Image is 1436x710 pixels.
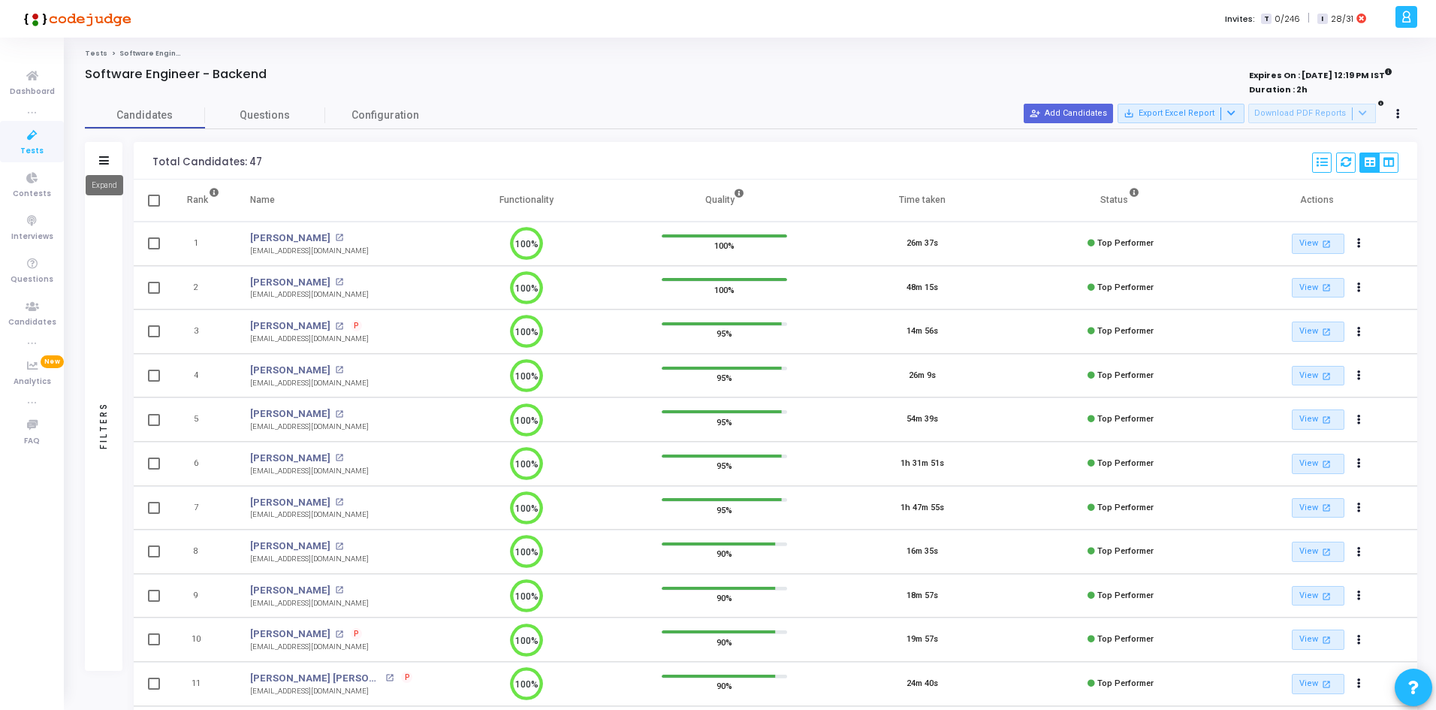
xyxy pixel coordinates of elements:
td: 4 [171,354,235,398]
mat-icon: open_in_new [1320,678,1333,690]
span: Questions [11,273,53,286]
span: Software Engineer - Backend [119,49,230,58]
div: 16m 35s [907,545,938,558]
span: 90% [716,546,732,561]
a: View [1292,409,1344,430]
div: Time taken [899,192,946,208]
span: Top Performer [1097,678,1154,688]
span: Contests [13,188,51,201]
a: [PERSON_NAME] [PERSON_NAME] [250,671,382,686]
mat-icon: open_in_new [1320,237,1333,250]
a: [PERSON_NAME] [250,583,330,598]
a: [PERSON_NAME] [250,319,330,334]
mat-icon: open_in_new [335,278,343,286]
button: Export Excel Report [1118,104,1244,123]
mat-icon: open_in_new [1320,281,1333,294]
span: P [354,320,359,332]
mat-icon: open_in_new [335,322,343,331]
span: Interviews [11,231,53,243]
a: [PERSON_NAME] [250,451,330,466]
span: Top Performer [1097,326,1154,336]
span: Top Performer [1097,370,1154,380]
strong: Expires On : [DATE] 12:19 PM IST [1249,65,1392,82]
div: [EMAIL_ADDRESS][DOMAIN_NAME] [250,246,369,257]
button: Actions [1349,542,1370,563]
button: Actions [1349,365,1370,386]
td: 5 [171,397,235,442]
div: [EMAIL_ADDRESS][DOMAIN_NAME] [250,642,369,653]
a: View [1292,674,1344,694]
span: Configuration [351,107,419,123]
span: New [41,355,64,368]
span: P [405,672,410,684]
div: 26m 37s [907,237,938,250]
a: View [1292,278,1344,298]
mat-icon: open_in_new [335,366,343,374]
button: Actions [1349,322,1370,343]
span: Top Performer [1097,634,1154,644]
button: Actions [1349,454,1370,475]
mat-icon: open_in_new [335,410,343,418]
mat-icon: open_in_new [335,630,343,639]
div: View Options [1359,153,1398,173]
div: 18m 57s [907,590,938,603]
th: Status [1021,180,1220,222]
th: Quality [626,180,824,222]
a: [PERSON_NAME] [250,363,330,378]
span: Top Performer [1097,282,1154,292]
button: Actions [1349,277,1370,298]
a: [PERSON_NAME] [250,539,330,554]
div: 48m 15s [907,282,938,295]
span: Top Performer [1097,546,1154,556]
span: Top Performer [1097,591,1154,600]
span: Candidates [8,316,56,329]
div: [EMAIL_ADDRESS][DOMAIN_NAME] [250,554,369,565]
td: 10 [171,618,235,662]
mat-icon: open_in_new [335,234,343,242]
div: [EMAIL_ADDRESS][DOMAIN_NAME] [250,598,369,609]
mat-icon: open_in_new [1320,590,1333,603]
button: Actions [1349,497,1370,518]
td: 1 [171,222,235,266]
a: View [1292,366,1344,386]
button: Download PDF Reports [1248,104,1376,123]
div: 19m 57s [907,633,938,646]
a: [PERSON_NAME] [250,406,330,421]
div: Name [250,192,275,208]
mat-icon: open_in_new [335,542,343,551]
mat-icon: save_alt [1124,108,1134,119]
th: Rank [171,180,235,222]
nav: breadcrumb [85,49,1417,59]
span: Top Performer [1097,503,1154,512]
th: Functionality [427,180,626,222]
div: [EMAIL_ADDRESS][DOMAIN_NAME] [250,466,369,477]
a: [PERSON_NAME] [250,627,330,642]
a: View [1292,454,1344,474]
mat-icon: open_in_new [1320,501,1333,514]
div: Filters [97,343,110,508]
a: [PERSON_NAME] [250,495,330,510]
button: Actions [1349,409,1370,431]
button: Actions [1349,673,1370,694]
span: Candidates [85,107,205,123]
button: Actions [1349,234,1370,255]
h4: Software Engineer - Backend [85,67,267,82]
div: Expand [86,175,123,195]
a: View [1292,586,1344,606]
td: 3 [171,310,235,354]
img: logo [19,4,131,34]
div: 24m 40s [907,678,938,690]
td: 9 [171,574,235,618]
div: [EMAIL_ADDRESS][DOMAIN_NAME] [250,686,412,697]
mat-icon: open_in_new [385,674,394,682]
span: P [354,628,359,640]
span: 95% [716,370,732,385]
button: Actions [1349,630,1370,651]
mat-icon: person_add_alt [1030,108,1040,119]
button: Actions [1349,585,1370,606]
span: Questions [205,107,325,123]
label: Invites: [1225,13,1255,26]
td: 8 [171,530,235,574]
